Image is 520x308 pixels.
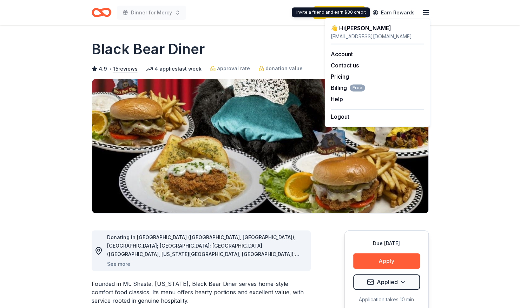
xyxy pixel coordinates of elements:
[131,8,172,17] span: Dinner for Mercy
[353,274,420,290] button: Applied
[210,64,250,73] a: approval rate
[353,253,420,269] button: Apply
[331,73,349,80] a: Pricing
[217,64,250,73] span: approval rate
[331,51,353,58] a: Account
[92,39,205,59] h1: Black Bear Diner
[107,260,130,268] button: See more
[331,84,365,92] button: BillingFree
[331,61,359,70] button: Contact us
[109,66,111,72] span: •
[113,65,138,73] button: 15reviews
[331,112,349,121] button: Logout
[377,277,398,287] span: Applied
[146,65,202,73] div: 4 applies last week
[92,4,111,21] a: Home
[331,84,365,92] span: Billing
[258,64,303,73] a: donation value
[331,32,424,41] div: [EMAIL_ADDRESS][DOMAIN_NAME]
[99,65,107,73] span: 4.9
[117,6,186,20] button: Dinner for Mercy
[350,84,365,91] span: Free
[353,239,420,248] div: Due [DATE]
[265,64,303,73] span: donation value
[368,6,419,19] a: Earn Rewards
[353,295,420,304] div: Application takes 10 min
[313,6,366,19] a: Start free trial
[331,95,343,103] button: Help
[92,79,428,213] img: Image for Black Bear Diner
[92,280,311,305] div: Founded in Mt. Shasta, [US_STATE], Black Bear Diner serves home-style comfort food classics. Its ...
[331,24,424,32] div: 👋 Hi [PERSON_NAME]
[292,7,370,17] div: Invite a friend and earn $30 credit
